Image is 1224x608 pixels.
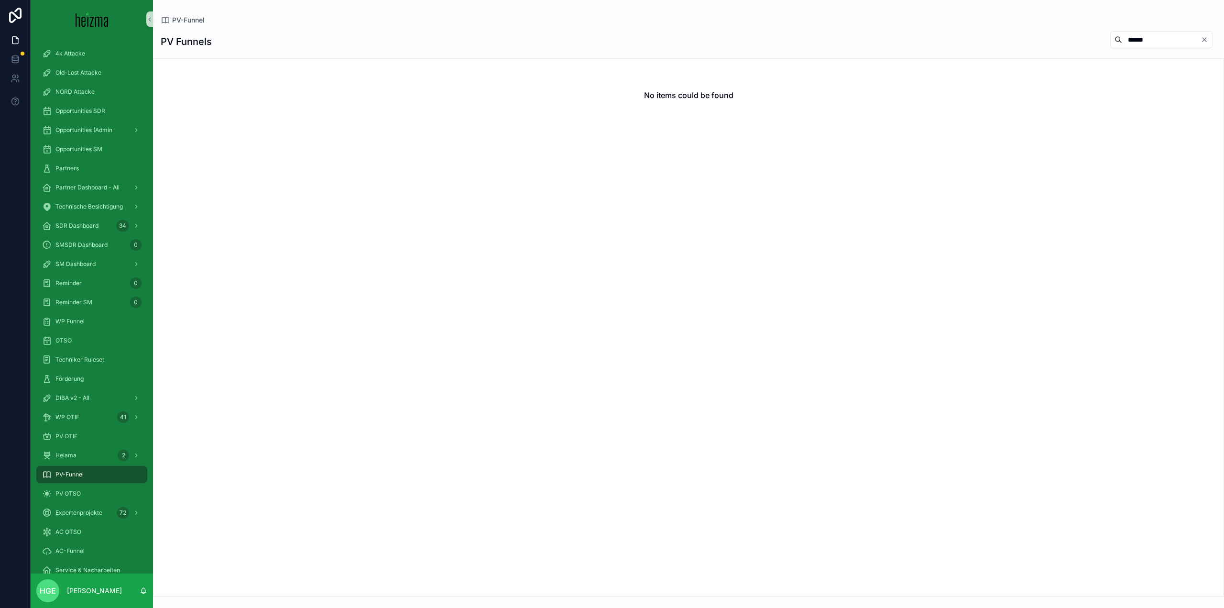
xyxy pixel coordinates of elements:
[55,145,102,153] span: Opportunities SM
[36,428,147,445] a: PV OTIF
[55,241,108,249] span: SMSDR Dashboard
[36,466,147,483] a: PV-Funnel
[36,198,147,215] a: Technische Besichtigung
[55,566,120,574] span: Service & Nacharbeiten
[55,50,85,57] span: 4k Attacke
[55,222,98,230] span: SDR Dashboard
[116,220,129,232] div: 34
[55,452,76,459] span: Heiama
[55,356,104,364] span: Techniker Ruleset
[36,523,147,541] a: AC OTSO
[1201,36,1212,44] button: Clear
[36,447,147,464] a: Heiama2
[55,375,84,383] span: Förderung
[55,471,84,478] span: PV-Funnel
[36,275,147,292] a: Reminder0
[55,318,85,325] span: WP Funnel
[161,15,205,25] a: PV-Funnel
[36,313,147,330] a: WP Funnel
[55,413,79,421] span: WP OTIF
[36,83,147,100] a: NORD Attacke
[36,160,147,177] a: Partners
[36,562,147,579] a: Service & Nacharbeiten
[117,411,129,423] div: 41
[36,122,147,139] a: Opportunities (Admin
[172,15,205,25] span: PV-Funnel
[76,11,109,27] img: App logo
[55,260,96,268] span: SM Dashboard
[55,165,79,172] span: Partners
[130,239,142,251] div: 0
[36,255,147,273] a: SM Dashboard
[55,279,82,287] span: Reminder
[67,586,122,596] p: [PERSON_NAME]
[55,69,101,77] span: Old-Lost Attacke
[55,126,112,134] span: Opportunities (Admin
[55,509,102,517] span: Expertenprojekte
[36,217,147,234] a: SDR Dashboard34
[36,409,147,426] a: WP OTIF41
[644,89,733,101] h2: No items could be found
[36,332,147,349] a: OTSO
[117,507,129,519] div: 72
[55,88,95,96] span: NORD Attacke
[36,504,147,521] a: Expertenprojekte72
[55,203,123,210] span: Technische Besichtigung
[40,585,56,597] span: HGE
[55,337,72,344] span: OTSO
[55,394,89,402] span: DiBA v2 - All
[36,102,147,120] a: Opportunities SDR
[55,432,77,440] span: PV OTIF
[36,389,147,407] a: DiBA v2 - All
[36,236,147,254] a: SMSDR Dashboard0
[130,277,142,289] div: 0
[161,35,212,48] h1: PV Funnels
[36,542,147,560] a: AC-Funnel
[55,547,85,555] span: AC-Funnel
[36,179,147,196] a: Partner Dashboard - All
[31,38,153,574] div: scrollable content
[55,184,120,191] span: Partner Dashboard - All
[36,294,147,311] a: Reminder SM0
[130,297,142,308] div: 0
[55,490,81,497] span: PV OTSO
[55,107,105,115] span: Opportunities SDR
[36,351,147,368] a: Techniker Ruleset
[36,45,147,62] a: 4k Attacke
[55,528,81,536] span: AC OTSO
[55,298,92,306] span: Reminder SM
[36,370,147,387] a: Förderung
[36,141,147,158] a: Opportunities SM
[36,485,147,502] a: PV OTSO
[36,64,147,81] a: Old-Lost Attacke
[118,450,129,461] div: 2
